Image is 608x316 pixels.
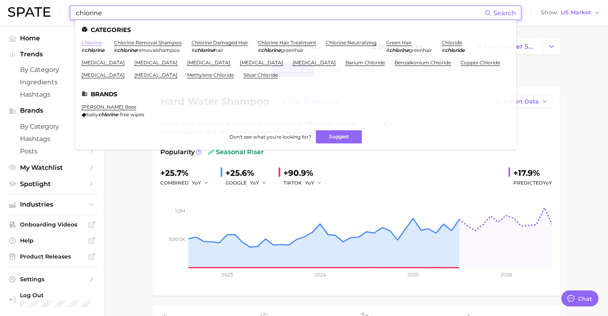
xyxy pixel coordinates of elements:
[6,273,98,285] a: Settings
[409,47,432,53] span: greenhair
[386,40,412,46] a: green hair
[82,72,125,78] a: [MEDICAL_DATA]
[20,201,84,208] span: Industries
[160,147,195,157] span: Popularity
[20,180,84,188] span: Spotlight
[137,47,180,53] span: removalshampoo
[134,72,177,78] a: [MEDICAL_DATA]
[314,272,326,278] tspan: 2024
[6,64,98,76] a: by Category
[258,47,261,53] span: #
[160,167,214,179] div: +25.7%
[6,219,98,231] a: Onboarding Videos
[561,10,591,15] span: US Market
[114,47,117,53] span: #
[20,164,84,171] span: My Watchlist
[20,91,84,98] span: Hashtags
[6,235,98,246] a: Help
[293,60,336,66] a: [MEDICAL_DATA]
[261,47,281,53] em: chlorine
[20,135,84,143] span: Hashtags
[208,147,264,157] span: seasonal riser
[208,149,214,155] img: seasonal riser
[20,292,91,299] span: Log Out
[82,47,85,53] span: #
[6,145,98,157] a: Posts
[20,78,84,86] span: Ingredients
[445,47,464,53] em: chloride
[82,91,510,97] li: Brands
[283,167,327,179] div: +90.9%
[326,40,377,46] a: chlorine neutralizing
[6,250,98,262] a: Product Releases
[490,95,552,108] button: Export Data
[20,147,84,155] span: Posts
[192,179,201,186] span: YoY
[250,178,267,188] button: YoY
[195,47,214,53] em: chlorine
[86,111,98,117] span: baby
[6,48,98,60] button: Trends
[114,40,182,46] a: chlorine removal shampoo
[82,60,125,66] a: [MEDICAL_DATA]
[160,178,214,188] div: combined
[386,47,389,53] span: #
[85,47,104,53] em: chlorine
[192,178,209,188] button: YoY
[305,179,314,186] span: YoY
[6,161,98,174] a: My Watchlist
[460,60,500,66] a: copper chloride
[187,72,234,78] a: methylene chloride
[513,178,552,188] span: Predicted
[541,10,558,15] span: Show
[6,88,98,101] a: Hashtags
[6,120,98,133] a: by Category
[305,178,322,188] button: YoY
[20,107,84,114] span: Brands
[191,47,195,53] span: #
[407,272,419,278] tspan: 2025
[513,167,552,179] div: +17.9%
[6,32,98,44] a: Home
[98,111,118,117] em: chlorine
[6,76,98,88] a: Ingredients
[20,51,84,58] span: Trends
[543,180,552,186] span: YoY
[187,60,230,66] a: [MEDICAL_DATA]
[442,40,462,46] a: chloride
[82,40,102,46] a: chlorine
[395,60,451,66] a: benzalkonium chloride
[281,47,304,53] span: greenhair
[225,178,272,188] div: GOOGLE
[6,105,98,117] button: Brands
[8,7,50,17] img: SPATE
[82,104,136,110] a: [PERSON_NAME] bees
[75,6,484,20] input: Search here for a brand, industry, or ingredient
[225,167,272,179] div: +25.6%
[389,47,409,53] em: chlorine
[500,272,512,278] tspan: 2026
[243,72,278,78] a: silver chloride
[6,289,98,310] a: Log out. Currently logged in with e-mail marketing@tri-k.com.
[117,47,137,53] em: chlorine
[493,9,516,17] span: Search
[20,237,84,244] span: Help
[214,47,223,53] span: hair
[345,60,385,66] a: barium chloride
[118,111,144,117] span: -free wipes
[20,276,84,283] span: Settings
[82,26,510,33] li: Categories
[6,199,98,211] button: Industries
[20,66,84,74] span: by Category
[20,221,84,228] span: Onboarding Videos
[191,40,248,46] a: chlorine damaged hair
[20,253,84,260] span: Product Releases
[504,98,539,105] span: Export Data
[221,272,233,278] tspan: 2023
[316,130,362,143] button: Suggest
[539,8,602,18] button: ShowUS Market
[20,123,84,130] span: by Category
[543,38,560,54] button: Change Category
[6,178,98,190] a: Spotlight
[240,60,283,66] a: [MEDICAL_DATA]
